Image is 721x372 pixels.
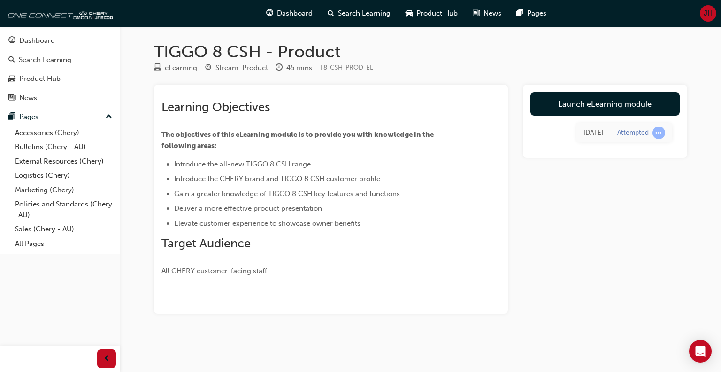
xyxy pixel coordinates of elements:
a: Accessories (Chery) [11,126,116,140]
span: news-icon [473,8,480,19]
span: pages-icon [8,113,15,121]
span: Product Hub [416,8,458,19]
a: Logistics (Chery) [11,168,116,183]
a: Marketing (Chery) [11,183,116,198]
a: News [4,89,116,107]
span: learningRecordVerb_ATTEMPT-icon [652,127,665,139]
button: DashboardSearch LearningProduct HubNews [4,30,116,108]
span: Elevate customer experience to showcase owner benefits [174,219,360,228]
a: Search Learning [4,51,116,69]
a: Product Hub [4,70,116,87]
a: pages-iconPages [509,4,554,23]
div: News [19,93,37,103]
span: Learning Objectives [161,100,270,114]
span: Deliver a more effective product presentation [174,204,322,213]
button: JH [700,5,716,22]
div: Open Intercom Messenger [689,340,712,363]
a: Bulletins (Chery - AU) [11,140,116,154]
div: 45 mins [286,63,312,73]
a: Policies and Standards (Chery -AU) [11,197,116,222]
div: Duration [276,62,312,74]
span: Introduce the CHERY brand and TIGGO 8 CSH customer profile [174,174,380,183]
span: News [483,8,501,19]
span: up-icon [106,111,112,123]
a: car-iconProduct Hub [398,4,465,23]
span: JH [704,8,713,19]
div: Type [154,62,197,74]
span: guage-icon [266,8,273,19]
span: Search Learning [338,8,391,19]
span: target-icon [205,64,212,72]
a: search-iconSearch Learning [320,4,398,23]
span: All CHERY customer-facing staff [161,267,267,275]
button: Pages [4,108,116,126]
span: Gain a greater knowledge of TIGGO 8 CSH key features and functions [174,190,400,198]
span: pages-icon [516,8,523,19]
a: All Pages [11,237,116,251]
span: prev-icon [103,353,110,365]
a: Launch eLearning module [530,92,680,116]
span: clock-icon [276,64,283,72]
span: car-icon [406,8,413,19]
div: Stream [205,62,268,74]
span: car-icon [8,75,15,83]
div: Wed Aug 06 2025 14:04:17 GMT+0930 (Australian Central Standard Time) [583,127,603,138]
span: Learning resource code [320,63,373,71]
span: search-icon [328,8,334,19]
span: Pages [527,8,546,19]
div: eLearning [165,63,197,73]
div: Stream: Product [215,63,268,73]
a: guage-iconDashboard [259,4,320,23]
a: Sales (Chery - AU) [11,222,116,237]
a: Dashboard [4,32,116,49]
span: Target Audience [161,236,251,251]
a: External Resources (Chery) [11,154,116,169]
div: Search Learning [19,55,71,65]
div: Dashboard [19,35,55,46]
a: news-iconNews [465,4,509,23]
span: learningResourceType_ELEARNING-icon [154,64,161,72]
span: news-icon [8,94,15,103]
span: search-icon [8,56,15,64]
img: oneconnect [5,4,113,23]
span: Dashboard [277,8,313,19]
span: The objectives of this eLearning module is to provide you with knowledge in the following areas: [161,130,435,150]
span: Introduce the all-new TIGGO 8 CSH range [174,160,311,168]
div: Product Hub [19,73,61,84]
h1: TIGGO 8 CSH - Product [154,41,687,62]
div: Pages [19,111,38,122]
div: Attempted [617,128,649,137]
span: guage-icon [8,37,15,45]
